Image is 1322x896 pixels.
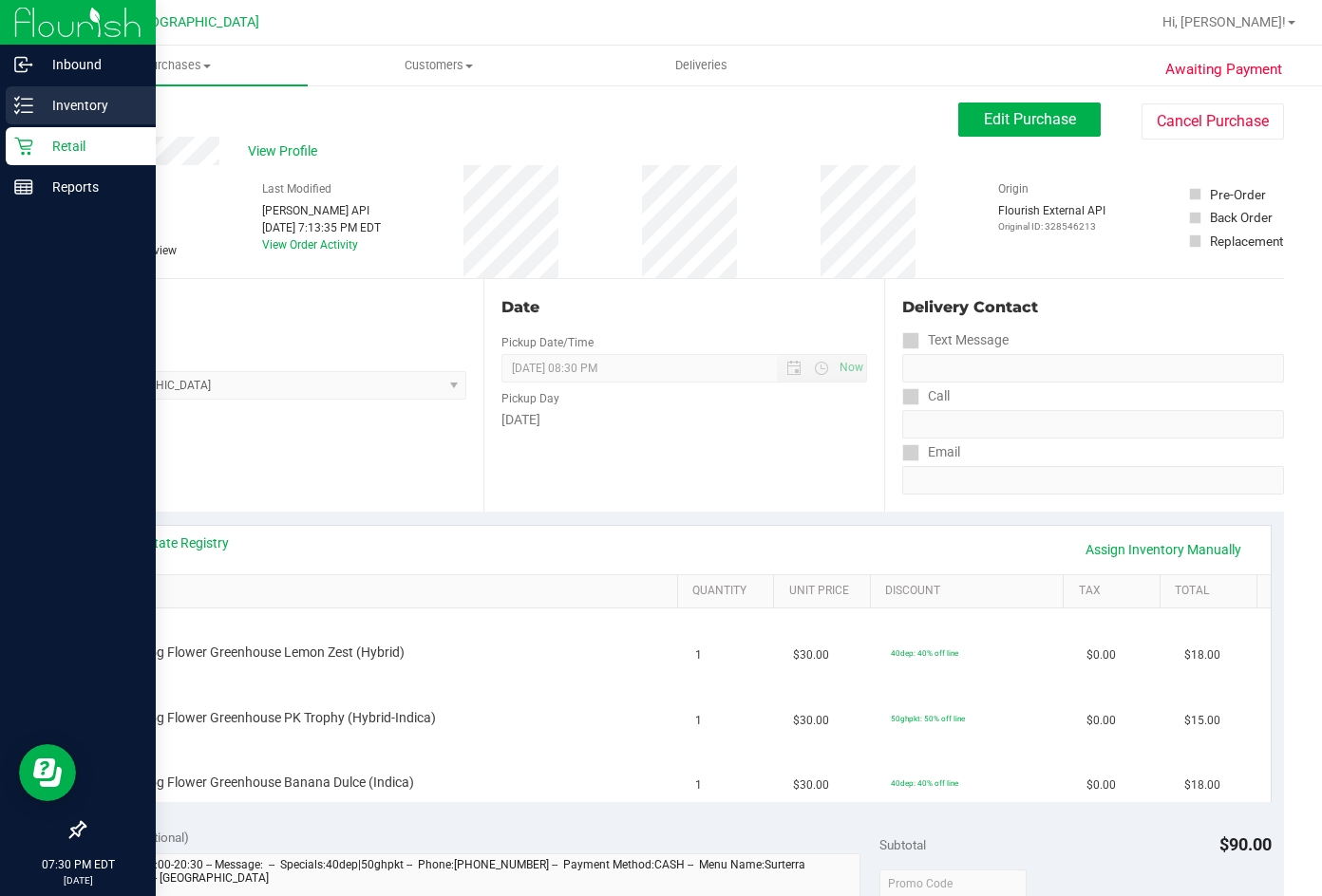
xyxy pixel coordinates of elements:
[692,584,766,599] a: Quantity
[1142,103,1284,140] button: Cancel Purchase
[1210,208,1273,227] div: Back Order
[793,712,829,730] span: $30.00
[14,177,33,196] inline-svg: Reports
[1175,584,1249,599] a: Total
[984,110,1076,128] span: Edit Purchase
[650,57,753,74] span: Deliveries
[308,46,570,85] a: Customers
[14,55,33,74] inline-svg: Inbound
[129,14,259,30] span: [GEOGRAPHIC_DATA]
[695,776,702,794] span: 1
[501,296,866,319] div: Date
[1210,232,1283,251] div: Replacement
[695,712,702,730] span: 1
[902,439,960,466] label: Email
[33,176,147,198] p: Reports
[262,180,331,197] label: Last Modified
[879,837,926,852] span: Subtotal
[262,202,381,219] div: [PERSON_NAME] API
[902,410,1284,439] input: Format: (999) 999-9999
[902,383,950,410] label: Call
[571,46,833,85] a: Deliveries
[885,584,1056,599] a: Discount
[501,390,559,407] label: Pickup Day
[1086,646,1116,664] span: $0.00
[1162,14,1286,29] span: Hi, [PERSON_NAME]!
[19,744,76,801] iframe: Resource center
[998,219,1105,233] p: Original ID: 328546213
[1086,776,1116,794] span: $0.00
[119,774,414,792] span: FD 3.5g Flower Greenhouse Banana Dulce (Indica)
[1219,834,1272,854] span: $90.00
[112,584,670,599] a: SKU
[262,219,381,236] div: [DATE] 7:13:35 PM EDT
[1165,59,1282,81] span: Awaiting Payment
[9,856,147,873] p: 07:30 PM EDT
[1184,712,1220,730] span: $15.00
[501,410,866,430] div: [DATE]
[793,646,829,664] span: $30.00
[119,644,405,662] span: FD 3.5g Flower Greenhouse Lemon Zest (Hybrid)
[262,238,358,252] a: View Order Activity
[1210,185,1266,204] div: Pre-Order
[14,137,33,156] inline-svg: Retail
[1079,584,1153,599] a: Tax
[115,533,229,552] a: View State Registry
[891,714,965,723] span: 50ghpkt: 50% off line
[33,53,147,76] p: Inbound
[793,776,829,794] span: $30.00
[998,202,1105,233] div: Flourish External API
[998,180,1029,197] label: Origin
[891,778,958,788] span: 40dep: 40% off line
[84,296,466,319] div: Location
[891,648,958,658] span: 40dep: 40% off line
[1086,712,1116,730] span: $0.00
[958,103,1101,137] button: Edit Purchase
[309,57,569,74] span: Customers
[789,584,863,599] a: Unit Price
[46,46,308,85] a: Purchases
[1184,646,1220,664] span: $18.00
[902,296,1284,319] div: Delivery Contact
[1184,776,1220,794] span: $18.00
[9,873,147,887] p: [DATE]
[1073,533,1254,566] a: Assign Inventory Manually
[695,646,702,664] span: 1
[14,96,33,115] inline-svg: Inventory
[902,327,1009,354] label: Text Message
[248,141,324,161] span: View Profile
[501,334,594,351] label: Pickup Date/Time
[33,135,147,158] p: Retail
[902,354,1284,383] input: Format: (999) 999-9999
[33,94,147,117] p: Inventory
[119,709,436,727] span: FD 3.5g Flower Greenhouse PK Trophy (Hybrid-Indica)
[46,57,308,74] span: Purchases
